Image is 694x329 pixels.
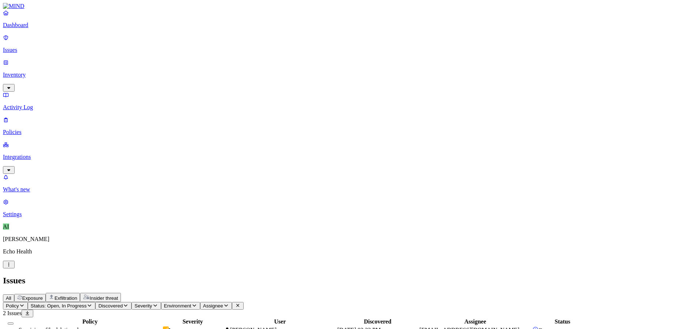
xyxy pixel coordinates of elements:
[134,303,152,309] span: Severity
[3,116,691,135] a: Policies
[3,129,691,135] p: Policies
[3,310,22,316] span: 2 Issues
[3,59,691,91] a: Inventory
[164,303,191,309] span: Environment
[419,318,531,325] div: Assignee
[3,174,691,193] a: What's new
[3,9,691,28] a: Dashboard
[3,186,691,193] p: What's new
[163,318,223,325] div: Severity
[3,236,691,242] p: [PERSON_NAME]
[3,276,691,286] h2: Issues
[3,104,691,111] p: Activity Log
[3,199,691,218] a: Settings
[89,295,118,301] span: Insider threat
[98,303,123,309] span: Discovered
[3,72,691,78] p: Inventory
[3,211,691,218] p: Settings
[3,47,691,53] p: Issues
[6,295,11,301] span: All
[8,322,14,325] button: Select all
[6,303,19,309] span: Policy
[3,22,691,28] p: Dashboard
[3,141,691,173] a: Integrations
[3,248,691,255] p: Echo Health
[3,154,691,160] p: Integrations
[203,303,223,309] span: Assignee
[533,318,592,325] div: Status
[337,318,418,325] div: Discovered
[19,318,161,325] div: Policy
[3,34,691,53] a: Issues
[224,318,336,325] div: User
[3,3,691,9] a: MIND
[31,303,87,309] span: Status: Open, In Progress
[3,223,9,230] span: AI
[3,92,691,111] a: Activity Log
[22,295,43,301] span: Exposure
[3,3,24,9] img: MIND
[54,295,77,301] span: Exfiltration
